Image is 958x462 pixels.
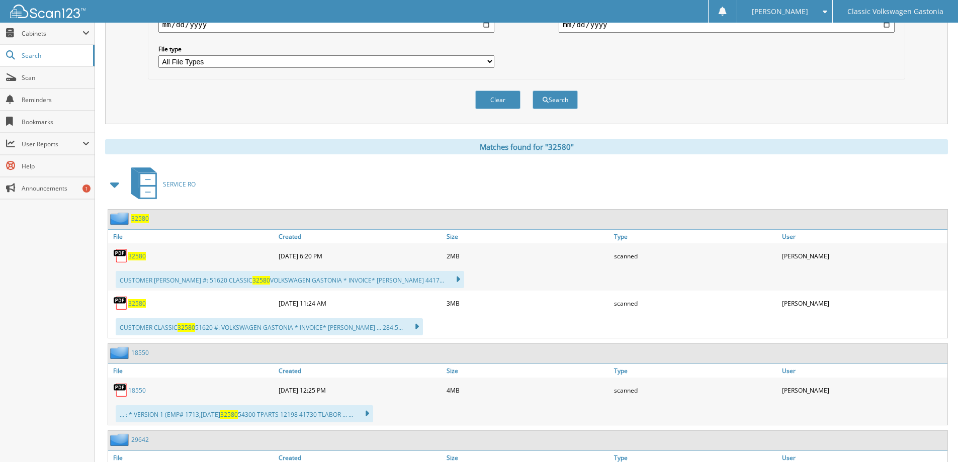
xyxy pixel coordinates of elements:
[752,9,808,15] span: [PERSON_NAME]
[110,346,131,359] img: folder2.png
[22,118,90,126] span: Bookmarks
[779,246,947,266] div: [PERSON_NAME]
[276,246,444,266] div: [DATE] 6:20 PM
[276,293,444,313] div: [DATE] 11:24 AM
[116,318,423,335] div: CUSTOMER CLASSIC 51620 #: VOLKSWAGEN GASTONIA * INVOICE* [PERSON_NAME] ... 284.5...
[128,252,146,260] a: 32580
[559,17,895,33] input: end
[847,9,943,15] span: Classic Volkswagen Gastonia
[22,140,82,148] span: User Reports
[444,380,612,400] div: 4MB
[220,410,238,419] span: 32580
[276,364,444,378] a: Created
[110,433,131,446] img: folder2.png
[779,364,947,378] a: User
[82,184,91,193] div: 1
[444,230,612,243] a: Size
[612,364,779,378] a: Type
[125,164,196,204] a: SERVICE RO
[444,364,612,378] a: Size
[779,380,947,400] div: [PERSON_NAME]
[779,293,947,313] div: [PERSON_NAME]
[110,212,131,225] img: folder2.png
[108,230,276,243] a: File
[612,293,779,313] div: scanned
[108,364,276,378] a: File
[612,380,779,400] div: scanned
[612,246,779,266] div: scanned
[22,51,88,60] span: Search
[113,248,128,263] img: PDF.png
[113,383,128,398] img: PDF.png
[22,96,90,104] span: Reminders
[252,276,270,285] span: 32580
[22,73,90,82] span: Scan
[131,214,149,223] a: 32580
[163,180,196,189] span: SERVICE RO
[444,293,612,313] div: 3MB
[113,296,128,311] img: PDF.png
[533,90,578,109] button: Search
[158,17,494,33] input: start
[475,90,520,109] button: Clear
[158,45,494,53] label: File type
[276,380,444,400] div: [DATE] 12:25 PM
[131,348,149,357] a: 18550
[105,139,948,154] div: Matches found for "32580"
[116,405,373,422] div: ... : * VERSION 1 (EMP# 1713,[DATE] 54300 TPARTS 12198 41730 TLABOR ... ...
[10,5,85,18] img: scan123-logo-white.svg
[612,230,779,243] a: Type
[128,386,146,395] a: 18550
[131,435,149,444] a: 29642
[779,230,947,243] a: User
[444,246,612,266] div: 2MB
[128,299,146,308] a: 32580
[22,29,82,38] span: Cabinets
[178,323,195,332] span: 32580
[22,162,90,170] span: Help
[276,230,444,243] a: Created
[116,271,464,288] div: CUSTOMER [PERSON_NAME] #: 51620 CLASSIC VOLKSWAGEN GASTONIA * INVOICE* [PERSON_NAME] 4417...
[22,184,90,193] span: Announcements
